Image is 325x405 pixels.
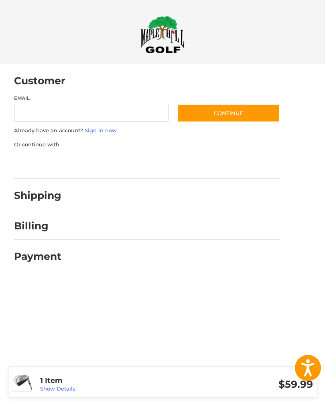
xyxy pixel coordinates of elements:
[85,127,117,134] a: Sign in now
[177,104,280,122] button: Continue
[177,378,313,391] h3: $59.99
[14,141,280,149] p: Or continue with
[11,156,71,171] iframe: PayPal-paypal
[14,250,61,263] h2: Payment
[147,156,207,171] iframe: PayPal-venmo
[40,376,177,385] h3: 1 Item
[14,220,61,232] h2: Billing
[8,371,95,397] iframe: Gorgias live chat messenger
[140,16,185,53] img: Maple Hill Golf
[14,127,280,135] p: Already have an account?
[14,189,61,202] h2: Shipping
[259,383,325,405] iframe: Google Customer Reviews
[14,95,169,102] label: Email
[79,156,140,171] iframe: PayPal-paylater
[14,75,65,87] h2: Customer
